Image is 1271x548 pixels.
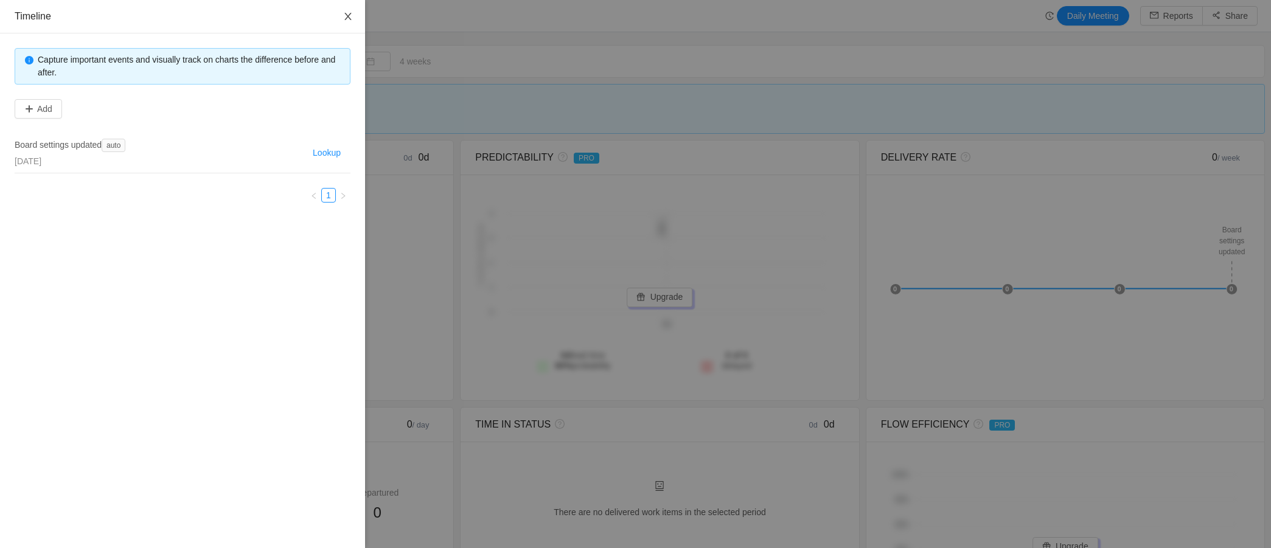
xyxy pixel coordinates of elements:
i: icon: right [340,192,347,199]
span: Capture important events and visually track on charts the difference before and after. [38,55,335,77]
div: [DATE] [15,154,279,168]
li: Previous Page [307,188,321,203]
i: icon: left [310,192,318,199]
i: icon: info-circle [25,56,33,64]
i: icon: close [343,12,353,21]
a: 1 [322,189,335,202]
button: Add [15,99,62,119]
span: Board settings updated [15,140,102,150]
button: Lookup [308,146,346,161]
div: Timeline [15,10,350,23]
li: 1 [321,188,336,203]
li: Next Page [336,188,350,203]
span: auto [102,139,125,152]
